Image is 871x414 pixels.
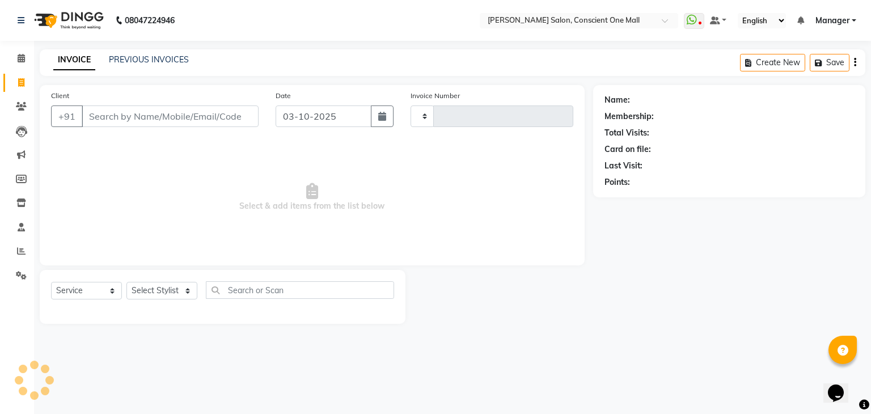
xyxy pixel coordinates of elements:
[51,105,83,127] button: +91
[604,127,649,139] div: Total Visits:
[604,94,630,106] div: Name:
[810,54,849,71] button: Save
[604,176,630,188] div: Points:
[604,111,654,122] div: Membership:
[206,281,394,299] input: Search or Scan
[740,54,805,71] button: Create New
[276,91,291,101] label: Date
[53,50,95,70] a: INVOICE
[815,15,849,27] span: Manager
[82,105,259,127] input: Search by Name/Mobile/Email/Code
[823,369,860,403] iframe: chat widget
[604,160,642,172] div: Last Visit:
[109,54,189,65] a: PREVIOUS INVOICES
[29,5,107,36] img: logo
[411,91,460,101] label: Invoice Number
[125,5,175,36] b: 08047224946
[604,143,651,155] div: Card on file:
[51,141,573,254] span: Select & add items from the list below
[51,91,69,101] label: Client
